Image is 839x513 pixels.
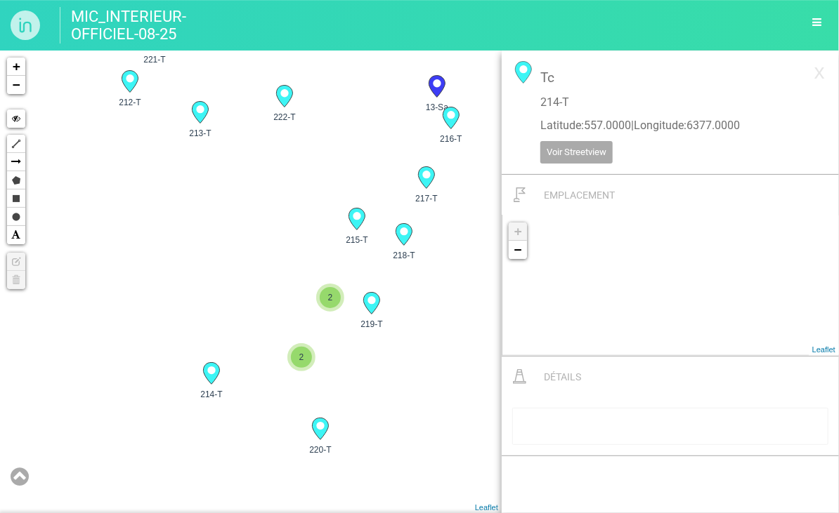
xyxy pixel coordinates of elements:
span: Détails [544,371,581,382]
span: 218-T [386,249,422,262]
span: 221-T [136,53,173,66]
p: MIC_INTERIEUR-OFFICIEL-08-25 [60,7,200,44]
a: Voir Streetview [540,141,613,164]
p: Tc [540,68,800,87]
span: 217-T [408,192,445,205]
span: 2 [291,347,312,368]
span: 216-T [433,133,469,145]
span: 222-T [266,111,303,124]
a: Leaflet [475,503,498,512]
a: Circle [7,208,25,226]
a: Zoom out [7,76,25,94]
div: rdw-wrapper [512,408,828,445]
span: 212-T [112,96,148,109]
span: 13-Sa [419,101,455,114]
a: Zoom in [509,222,527,241]
span: Emplacement [544,189,615,201]
a: No layers to delete [7,271,25,289]
span: 213-T [182,127,219,140]
span: 215-T [339,234,375,246]
a: Leaflet [812,345,835,354]
a: No layers to edit [7,253,25,271]
a: Polygon [7,171,25,189]
span: 219-T [353,318,390,331]
div: rdw-editor [517,419,824,434]
a: x [807,58,832,86]
a: Polyline [7,135,25,153]
a: Text [7,226,25,244]
a: Zoom in [7,58,25,76]
img: IMP_ICON_emplacement.svg [514,187,526,202]
p: Latitude : 557.0000 | Longitude : 6377.0000 [540,118,800,134]
span: 220-T [302,444,339,456]
p: 214-T [540,95,800,111]
a: Rectangle [7,189,25,208]
a: Arrow [7,153,25,171]
span: 214-T [197,388,226,401]
span: 2 [320,287,341,308]
img: IMP_ICON_intervention.svg [513,369,526,384]
a: Zoom out [509,241,527,259]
